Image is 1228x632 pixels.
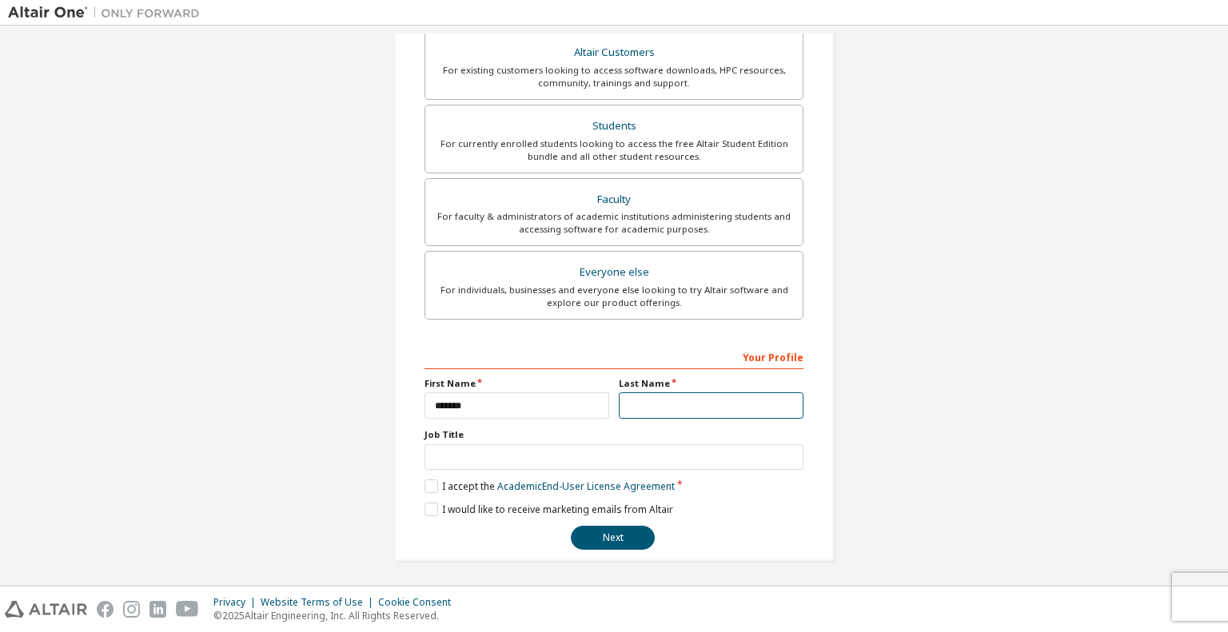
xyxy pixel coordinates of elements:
button: Next [571,526,655,550]
a: Academic End-User License Agreement [497,479,675,493]
div: For existing customers looking to access software downloads, HPC resources, community, trainings ... [435,64,793,89]
div: For faculty & administrators of academic institutions administering students and accessing softwa... [435,210,793,236]
img: facebook.svg [97,601,114,618]
img: Altair One [8,5,208,21]
div: Everyone else [435,261,793,284]
label: Job Title [425,428,803,441]
div: For currently enrolled students looking to access the free Altair Student Edition bundle and all ... [435,137,793,163]
div: Altair Customers [435,42,793,64]
label: First Name [425,377,609,390]
div: Students [435,115,793,137]
div: For individuals, businesses and everyone else looking to try Altair software and explore our prod... [435,284,793,309]
p: © 2025 Altair Engineering, Inc. All Rights Reserved. [213,609,460,622]
img: altair_logo.svg [5,601,87,618]
div: Privacy [213,596,261,609]
label: I accept the [425,479,675,493]
label: I would like to receive marketing emails from Altair [425,503,673,516]
img: youtube.svg [176,601,199,618]
img: instagram.svg [123,601,140,618]
label: Last Name [619,377,803,390]
div: Your Profile [425,344,803,369]
div: Faculty [435,189,793,211]
div: Website Terms of Use [261,596,378,609]
div: Cookie Consent [378,596,460,609]
img: linkedin.svg [150,601,166,618]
